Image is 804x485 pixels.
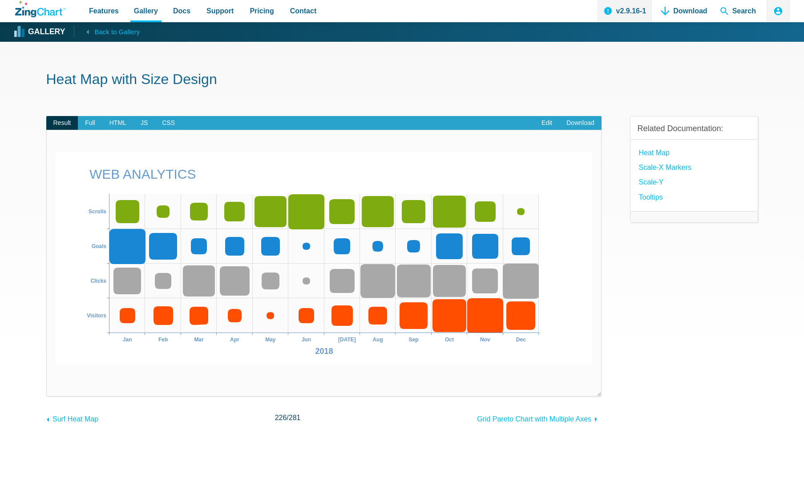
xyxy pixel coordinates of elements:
[15,1,65,17] a: ZingChart Logo. Click to return to the homepage
[155,116,182,130] span: CSS
[46,130,602,396] div: ​
[78,116,102,130] span: Full
[74,25,140,38] a: Back to Gallery
[639,161,691,173] a: Scale-X Markers
[250,5,274,17] span: Pricing
[173,5,190,17] span: Docs
[133,116,155,130] span: JS
[639,191,663,203] a: Tooltips
[477,415,591,423] span: Grid Pareto Chart with Multiple Axes
[206,5,234,17] span: Support
[53,415,98,423] span: Surf Heat Map
[477,411,601,425] a: Grid Pareto Chart with Multiple Axes
[638,124,751,134] h3: Related Documentation:
[534,116,559,130] a: Edit
[94,26,140,38] span: Back to Gallery
[275,412,301,424] span: /
[89,5,119,17] span: Features
[46,70,758,90] h1: Heat Map with Size Design
[28,28,65,36] strong: Gallery
[289,414,301,421] span: 281
[290,5,317,17] span: Contact
[46,411,99,425] a: Surf Heat Map
[134,5,158,17] span: Gallery
[559,116,601,130] a: Download
[639,147,670,159] a: Heat Map
[15,25,65,39] a: Gallery
[102,116,133,130] span: HTML
[46,116,78,130] span: Result
[275,414,287,421] span: 226
[639,176,664,188] a: Scale-Y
